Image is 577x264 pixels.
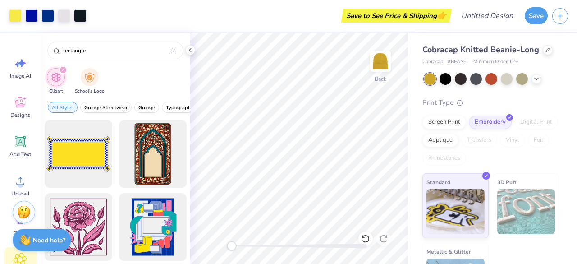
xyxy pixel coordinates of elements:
[469,116,512,129] div: Embroidery
[422,44,539,55] span: Cobracap Knitted Beanie-Long
[47,68,65,95] div: filter for Clipart
[528,134,549,147] div: Foil
[48,102,78,113] button: filter button
[75,88,105,95] span: School's Logo
[500,134,525,147] div: Vinyl
[525,7,548,24] button: Save
[84,104,128,111] span: Grunge Streetwear
[75,68,105,95] button: filter button
[422,116,466,129] div: Screen Print
[80,102,132,113] button: filter button
[426,177,450,187] span: Standard
[166,104,193,111] span: Typography
[162,102,197,113] button: filter button
[10,72,31,79] span: Image AI
[497,189,555,234] img: 3D Puff
[75,68,105,95] div: filter for School's Logo
[138,104,155,111] span: Grunge
[422,152,466,165] div: Rhinestones
[9,151,31,158] span: Add Text
[422,134,458,147] div: Applique
[227,241,236,250] div: Accessibility label
[371,52,389,70] img: Back
[375,75,386,83] div: Back
[52,104,73,111] span: All Styles
[454,7,520,25] input: Untitled Design
[437,10,447,21] span: 👉
[10,111,30,119] span: Designs
[62,46,172,55] input: Try "Stars"
[85,72,95,83] img: School's Logo Image
[461,134,497,147] div: Transfers
[49,88,63,95] span: Clipart
[448,58,469,66] span: # BEAN-L
[473,58,518,66] span: Minimum Order: 12 +
[343,9,449,23] div: Save to See Price & Shipping
[497,177,516,187] span: 3D Puff
[422,97,559,108] div: Print Type
[426,247,471,256] span: Metallic & Glitter
[47,68,65,95] button: filter button
[426,189,485,234] img: Standard
[422,58,443,66] span: Cobracap
[11,190,29,197] span: Upload
[33,236,65,245] strong: Need help?
[514,116,558,129] div: Digital Print
[51,72,61,83] img: Clipart Image
[134,102,159,113] button: filter button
